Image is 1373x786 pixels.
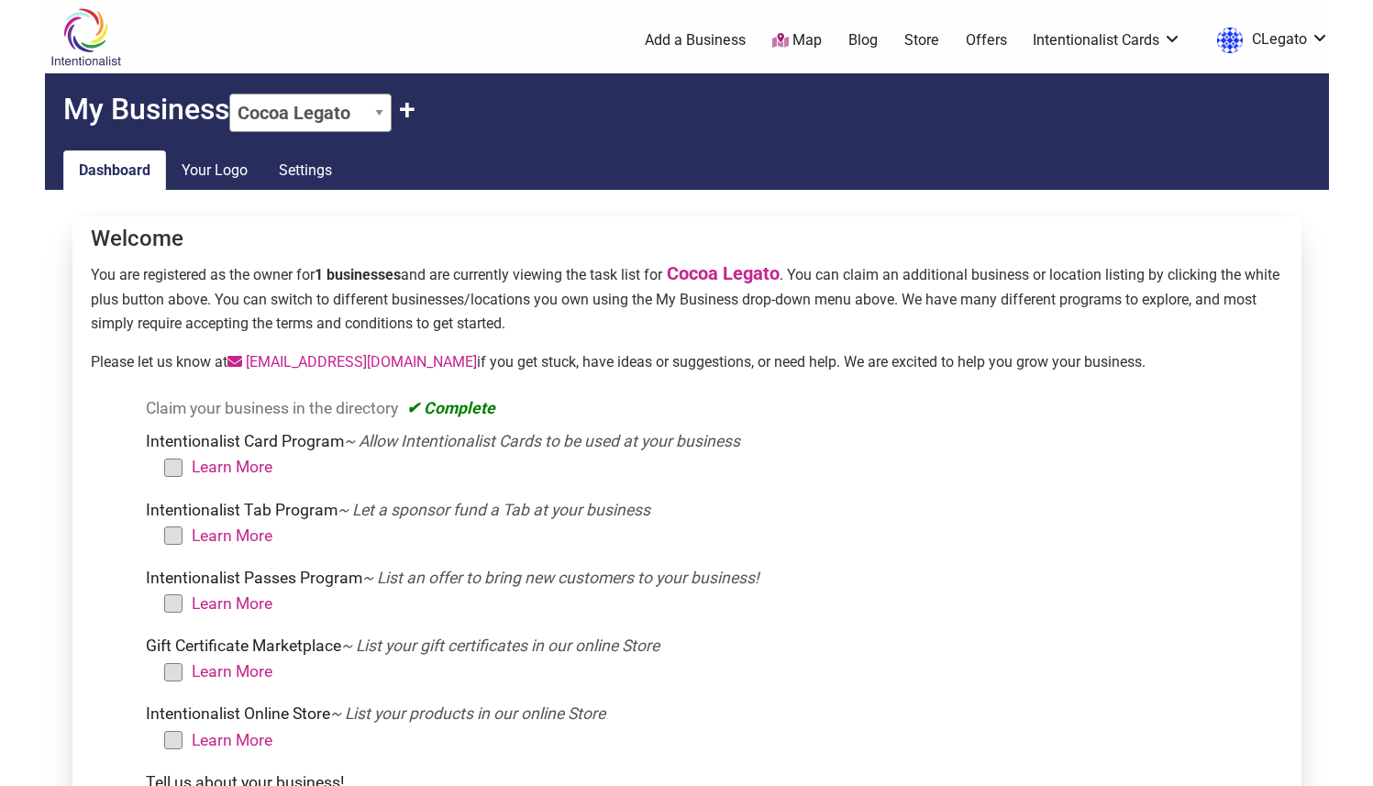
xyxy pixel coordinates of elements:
a: [EMAIL_ADDRESS][DOMAIN_NAME] [227,353,477,371]
a: Cocoa Legato [667,262,780,284]
a: Learn More [192,526,272,545]
em: ~ List your products in our online Store [330,704,605,723]
li: Intentionalist Tab Program [146,497,1276,558]
a: Learn More [192,458,272,476]
h2: My Business [45,73,1329,132]
li: Intentionalist Online Store [146,701,1276,761]
h4: Welcome [91,226,1283,252]
li: Intentionalist Card Program [146,428,1276,489]
a: CLegato [1208,24,1329,57]
em: ~ Allow Intentionalist Cards to be used at your business [344,432,740,450]
a: Blog [848,30,878,50]
a: Add a Business [645,30,746,50]
em: ~ Let a sponsor fund a Tab at your business [338,501,650,519]
a: Dashboard [63,150,166,191]
a: Map [772,30,822,51]
button: Claim Another [399,92,415,127]
a: Offers [966,30,1007,50]
em: ~ List your gift certificates in our online Store [341,637,659,655]
strong: 1 businesses [315,266,401,283]
p: You are registered as the owner for and are currently viewing the task list for . You can claim a... [91,259,1283,335]
li: Claim your business in the directory [146,395,1276,421]
a: Your Logo [166,150,263,191]
img: Intentionalist [42,7,129,67]
p: Please let us know at if you get stuck, have ideas or suggestions, or need help. We are excited t... [91,350,1283,374]
a: Settings [263,150,348,191]
a: Store [904,30,939,50]
a: Intentionalist Cards [1033,30,1181,50]
em: ~ List an offer to bring new customers to your business! [362,569,759,587]
a: Learn More [192,662,272,681]
a: Learn More [192,731,272,749]
li: Intentionalist Passes Program [146,565,1276,625]
a: Learn More [192,594,272,613]
li: Gift Certificate Marketplace [146,633,1276,693]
